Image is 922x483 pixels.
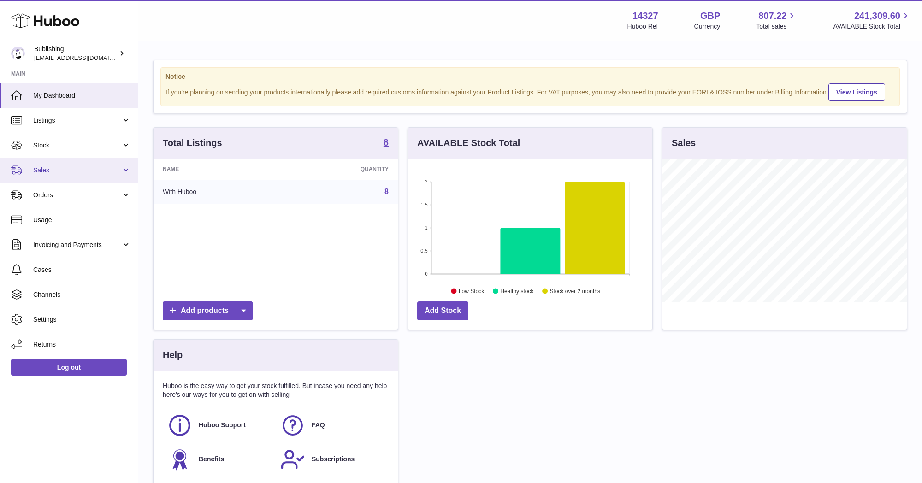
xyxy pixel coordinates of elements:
span: Benefits [199,455,224,464]
span: Total sales [756,22,797,31]
strong: Notice [165,72,895,81]
span: Settings [33,315,131,324]
span: Listings [33,116,121,125]
text: 1 [425,225,427,230]
span: 807.22 [758,10,786,22]
span: My Dashboard [33,91,131,100]
span: Orders [33,191,121,200]
span: [EMAIL_ADDRESS][DOMAIN_NAME] [34,54,136,61]
p: Huboo is the easy way to get your stock fulfilled. But incase you need any help here's our ways f... [163,382,389,399]
h3: Total Listings [163,137,222,149]
span: Invoicing and Payments [33,241,121,249]
span: Stock [33,141,121,150]
a: 8 [384,188,389,195]
text: 0 [425,271,427,277]
a: 8 [384,138,389,149]
strong: 8 [384,138,389,147]
div: Huboo Ref [627,22,658,31]
td: With Huboo [154,180,283,204]
strong: 14327 [632,10,658,22]
span: 241,309.60 [854,10,900,22]
text: Stock over 2 months [550,288,600,295]
text: 2 [425,179,427,184]
text: 1.5 [420,202,427,207]
a: FAQ [280,413,384,438]
th: Name [154,159,283,180]
h3: Help [163,349,183,361]
a: Benefits [167,447,271,472]
h3: AVAILABLE Stock Total [417,137,520,149]
div: Bublishing [34,45,117,62]
h3: Sales [672,137,696,149]
th: Quantity [283,159,398,180]
span: Subscriptions [312,455,355,464]
span: Usage [33,216,131,224]
span: Sales [33,166,121,175]
span: AVAILABLE Stock Total [833,22,911,31]
a: View Listings [828,83,885,101]
div: Currency [694,22,721,31]
a: 241,309.60 AVAILABLE Stock Total [833,10,911,31]
span: Channels [33,290,131,299]
a: Add products [163,301,253,320]
span: Returns [33,340,131,349]
a: Add Stock [417,301,468,320]
a: Huboo Support [167,413,271,438]
span: FAQ [312,421,325,430]
text: Healthy stock [500,288,534,295]
div: If you're planning on sending your products internationally please add required customs informati... [165,82,895,101]
text: 0.5 [420,248,427,253]
text: Low Stock [459,288,485,295]
img: maricar@bublishing.com [11,47,25,60]
a: Subscriptions [280,447,384,472]
span: Cases [33,265,131,274]
a: 807.22 Total sales [756,10,797,31]
a: Log out [11,359,127,376]
strong: GBP [700,10,720,22]
span: Huboo Support [199,421,246,430]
